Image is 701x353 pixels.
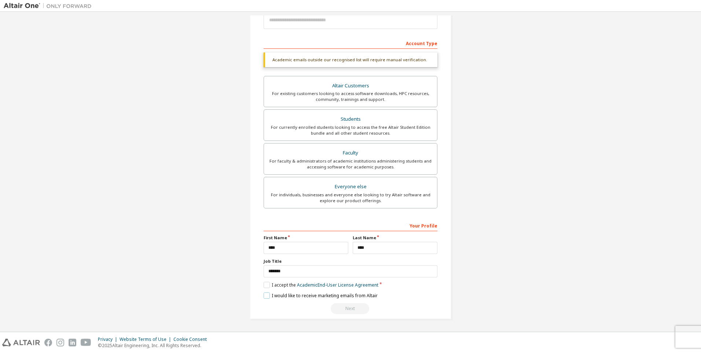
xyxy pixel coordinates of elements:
[264,282,378,288] label: I accept the
[69,339,76,346] img: linkedin.svg
[264,219,437,231] div: Your Profile
[264,292,378,299] label: I would like to receive marketing emails from Altair
[264,303,437,314] div: Provide a valid email to continue
[264,52,437,67] div: Academic emails outside our recognised list will require manual verification.
[268,81,433,91] div: Altair Customers
[4,2,95,10] img: Altair One
[268,114,433,124] div: Students
[268,182,433,192] div: Everyone else
[353,235,437,241] label: Last Name
[81,339,91,346] img: youtube.svg
[268,124,433,136] div: For currently enrolled students looking to access the free Altair Student Edition bundle and all ...
[120,336,173,342] div: Website Terms of Use
[44,339,52,346] img: facebook.svg
[173,336,211,342] div: Cookie Consent
[268,91,433,102] div: For existing customers looking to access software downloads, HPC resources, community, trainings ...
[98,342,211,349] p: © 2025 Altair Engineering, Inc. All Rights Reserved.
[264,37,437,49] div: Account Type
[268,148,433,158] div: Faculty
[2,339,40,346] img: altair_logo.svg
[56,339,64,346] img: instagram.svg
[268,192,433,204] div: For individuals, businesses and everyone else looking to try Altair software and explore our prod...
[297,282,378,288] a: Academic End-User License Agreement
[268,158,433,170] div: For faculty & administrators of academic institutions administering students and accessing softwa...
[264,258,437,264] label: Job Title
[98,336,120,342] div: Privacy
[264,235,348,241] label: First Name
